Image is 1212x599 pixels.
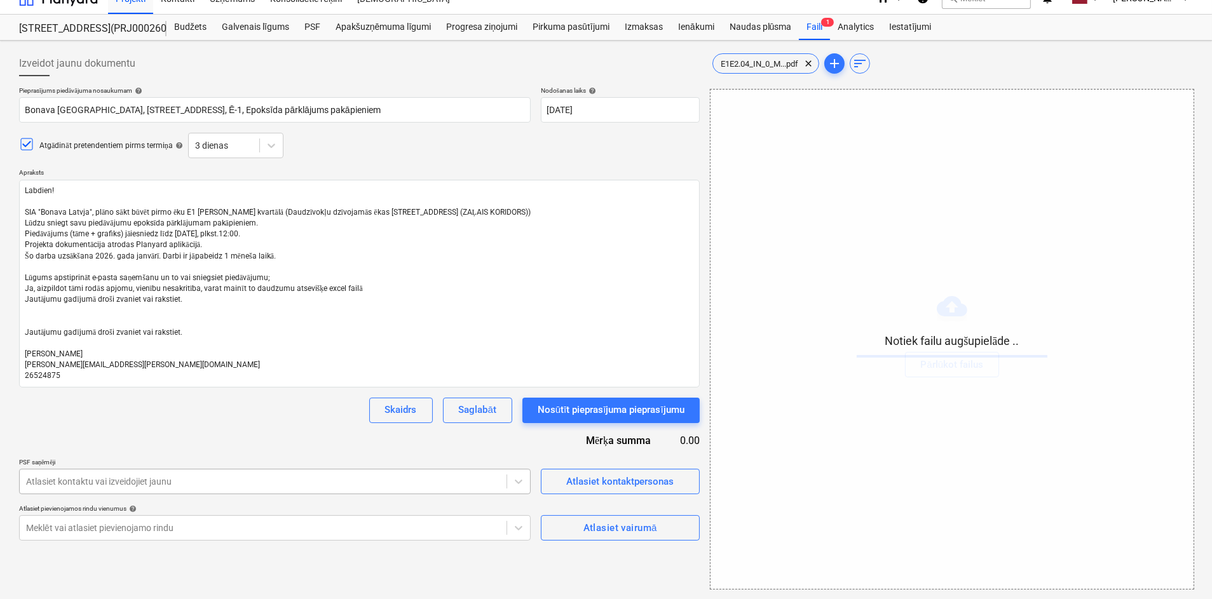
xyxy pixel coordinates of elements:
div: 0.00 [671,433,700,448]
span: Izveidot jaunu dokumentu [19,56,135,71]
div: Nosūtīt pieprasījuma pieprasījumu [538,401,684,418]
span: clear [801,56,816,71]
span: sort [852,56,868,71]
span: 1 [821,18,834,27]
button: Atlasiet kontaktpersonas [541,469,700,494]
p: PSF saņēmēji [19,458,531,469]
button: Atlasiet vairumā [541,515,700,541]
span: E1E2.04_IN_0_M...pdf [713,59,806,69]
a: Naudas plūsma [722,15,800,40]
button: Nosūtīt pieprasījuma pieprasījumu [522,398,700,423]
div: Mērķa summa [535,433,671,448]
a: Faili1 [799,15,830,40]
a: Budžets [167,15,214,40]
span: help [586,87,596,95]
a: Galvenais līgums [214,15,297,40]
span: help [173,142,183,149]
div: Skaidrs [385,401,417,418]
span: add [827,56,842,71]
input: Termiņš nav norādīts [541,97,700,123]
a: Ienākumi [671,15,722,40]
div: Atlasiet kontaktpersonas [566,473,674,490]
a: Apakšuzņēmuma līgumi [328,15,439,40]
a: Progresa ziņojumi [439,15,525,40]
a: Iestatījumi [882,15,939,40]
button: Skaidrs [369,398,433,423]
input: Dokumenta nosaukums [19,97,531,123]
div: Atlasiet pievienojamos rindu vienumus [19,504,531,513]
p: Apraksts [19,168,700,179]
div: Saglabāt [459,401,496,418]
div: [STREET_ADDRESS](PRJ0002600) 2601946 [19,22,151,36]
div: Pieprasījums piedāvājuma nosaukumam [19,86,531,95]
div: Faili [799,15,830,40]
button: Saglabāt [443,398,512,423]
span: help [126,505,137,513]
a: Pirkuma pasūtījumi [525,15,617,40]
textarea: Labdien! SIA "Bonava Latvja", plāno sākt būvēt pirmo ēku E1 [PERSON_NAME] kvartālā (Daudzīvokļu d... [19,180,700,387]
span: help [132,87,142,95]
div: E1E2.04_IN_0_M...pdf [712,53,819,74]
p: Notiek failu augšupielāde .. [857,333,1047,349]
div: Atgādināt pretendentiem pirms termiņa [39,140,183,151]
a: Analytics [830,15,882,40]
div: Nodošanas laiks [541,86,700,95]
iframe: Chat Widget [1148,538,1212,599]
div: Notiek failu augšupielāde ..Pārlūkot failus [710,89,1194,589]
a: Izmaksas [617,15,671,40]
div: Atlasiet vairumā [583,520,657,536]
a: PSF [297,15,328,40]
